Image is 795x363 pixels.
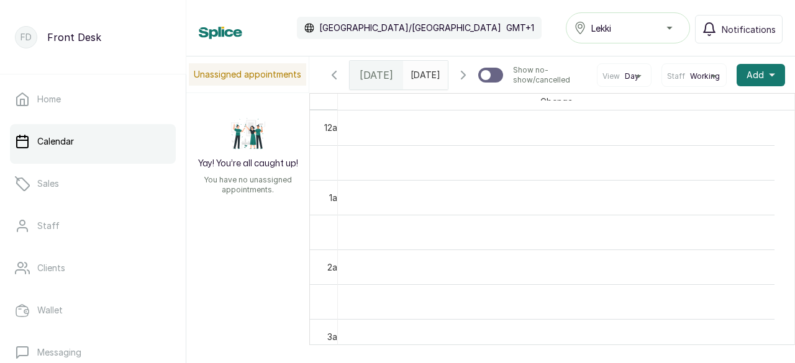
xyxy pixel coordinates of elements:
[722,23,776,36] span: Notifications
[194,175,302,195] p: You have no unassigned appointments.
[37,304,63,316] p: Wallet
[602,71,646,81] button: ViewDay
[360,68,393,83] span: [DATE]
[327,191,347,204] div: 1am
[566,12,690,43] button: Lekki
[37,93,61,105] p: Home
[20,31,32,43] p: FD
[591,22,611,35] span: Lekki
[602,71,620,81] span: View
[10,251,176,285] a: Clients
[189,63,306,86] p: Unassigned appointments
[10,124,176,159] a: Calendar
[37,262,65,274] p: Clients
[737,64,785,86] button: Add
[690,71,720,81] span: Working
[747,69,764,81] span: Add
[325,330,347,343] div: 3am
[37,177,59,190] p: Sales
[10,208,176,243] a: Staff
[350,61,403,89] div: [DATE]
[625,71,639,81] span: Day
[538,94,575,109] span: Gbenga
[325,261,347,274] div: 2am
[198,158,298,170] h2: Yay! You’re all caught up!
[667,71,721,81] button: StaffWorking
[319,22,501,34] p: [GEOGRAPHIC_DATA]/[GEOGRAPHIC_DATA]
[10,293,176,328] a: Wallet
[47,30,101,45] p: Front Desk
[10,166,176,201] a: Sales
[506,22,534,34] p: GMT+1
[513,65,587,85] p: Show no-show/cancelled
[37,346,81,359] p: Messaging
[37,220,60,232] p: Staff
[37,135,74,148] p: Calendar
[695,15,783,43] button: Notifications
[667,71,685,81] span: Staff
[322,121,347,134] div: 12am
[10,82,176,117] a: Home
